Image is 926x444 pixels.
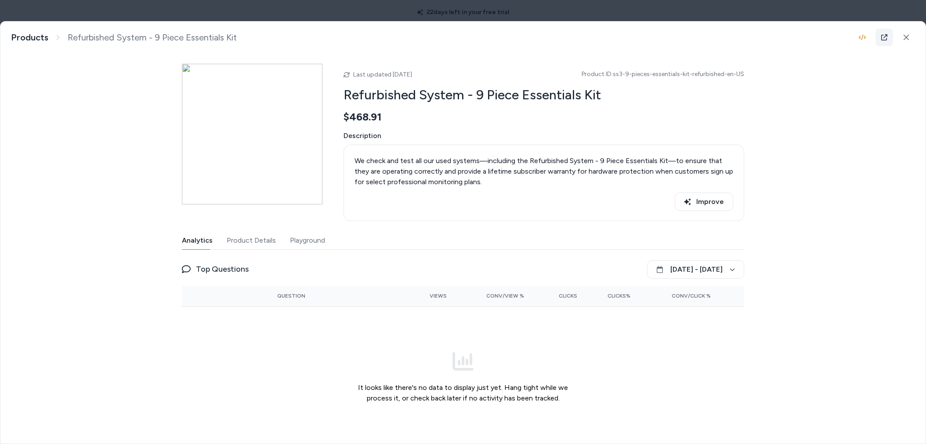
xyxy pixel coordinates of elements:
[351,314,575,440] div: It looks like there's no data to display just yet. Hang tight while we process it, or check back ...
[408,289,447,303] button: Views
[430,292,447,299] span: Views
[675,193,733,211] button: Improve
[672,292,711,299] span: Conv/Click %
[344,87,744,103] h2: Refurbished System - 9 Piece Essentials Kit
[644,289,711,303] button: Conv/Click %
[591,289,630,303] button: Clicks%
[559,292,577,299] span: Clicks
[182,64,322,204] img: products
[608,292,630,299] span: Clicks%
[227,232,276,249] button: Product Details
[354,156,733,187] p: We check and test all our used systems—including the Refurbished System - 9 Piece Essentials Kit—...
[647,260,744,279] button: [DATE] - [DATE]
[344,131,744,141] span: Description
[486,292,524,299] span: Conv/View %
[196,263,249,275] span: Top Questions
[344,110,382,124] span: $468.91
[353,71,412,78] span: Last updated [DATE]
[538,289,577,303] button: Clicks
[582,70,744,79] span: Product ID: ss3-9-pieces-essentials-kit-refurbished-en-US
[277,292,305,299] span: Question
[182,232,213,249] button: Analytics
[277,289,305,303] button: Question
[11,32,48,43] a: Products
[461,289,524,303] button: Conv/View %
[11,32,237,43] nav: breadcrumb
[290,232,325,249] button: Playground
[68,32,237,43] span: Refurbished System - 9 Piece Essentials Kit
